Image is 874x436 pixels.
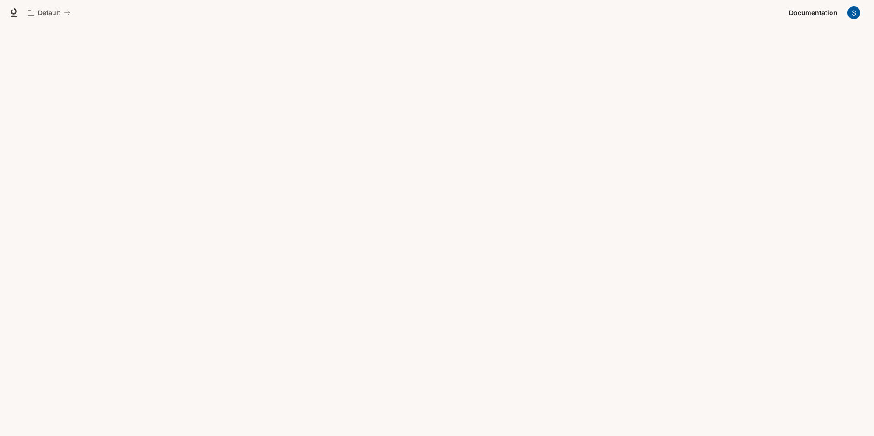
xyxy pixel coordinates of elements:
img: User avatar [847,6,860,19]
a: Documentation [785,4,841,22]
span: Documentation [789,7,837,19]
p: Default [38,9,60,17]
button: User avatar [845,4,863,22]
button: All workspaces [24,4,75,22]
